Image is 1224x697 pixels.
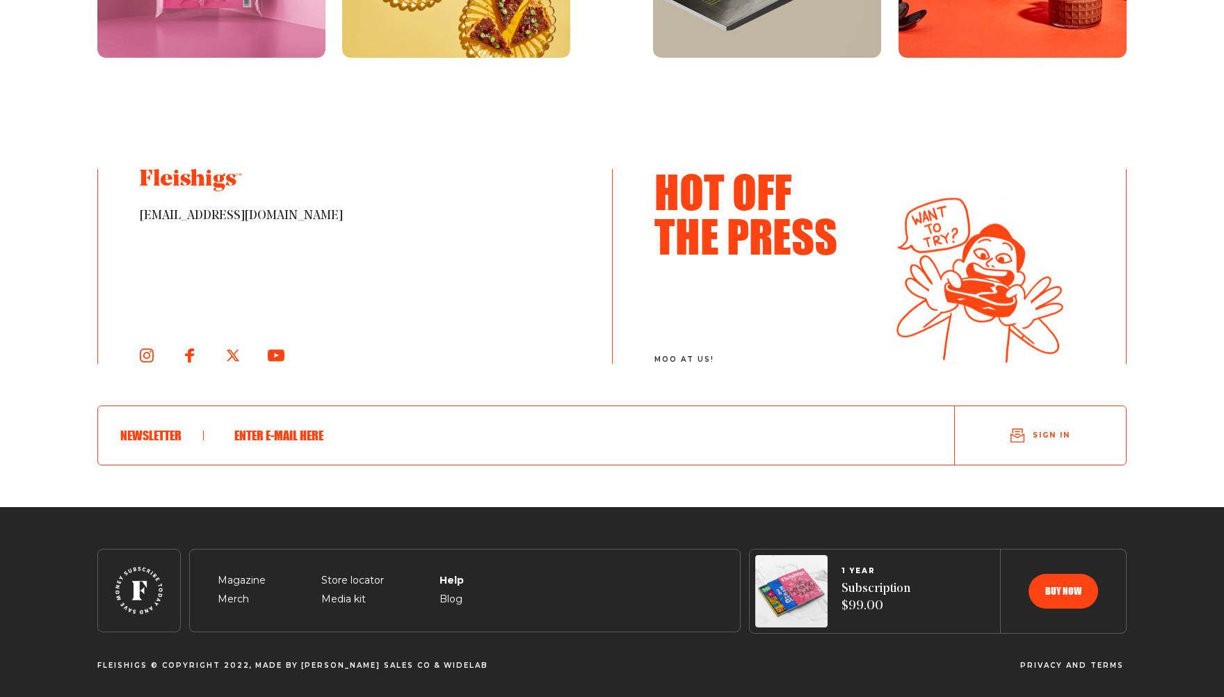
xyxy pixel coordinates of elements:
[1020,662,1124,670] span: Privacy and terms
[321,593,366,605] a: Media kit
[1033,430,1070,440] span: Sign in
[654,169,856,258] h3: Hot Off The Press
[1029,574,1098,609] button: Buy now
[301,662,431,670] span: [PERSON_NAME] Sales CO
[218,572,266,589] span: Magazine
[841,567,910,575] span: 1 YEAR
[218,593,249,605] a: Merch
[97,662,250,670] span: Fleishigs © Copyright 2022
[301,661,431,670] a: [PERSON_NAME] Sales CO
[226,417,910,454] input: Enter e-mail here
[955,412,1126,459] button: Sign in
[841,581,910,615] span: Subscription $99.00
[218,591,249,608] span: Merch
[434,662,441,670] span: &
[440,591,462,608] span: Blog
[654,355,864,364] span: moo at us!
[1045,586,1081,596] span: Buy now
[444,661,488,670] a: Widelab
[440,593,462,605] a: Blog
[120,428,204,443] h6: Newsletter
[140,208,570,225] span: [EMAIL_ADDRESS][DOMAIN_NAME]
[321,572,384,589] span: Store locator
[218,574,266,586] a: Magazine
[444,662,488,670] span: Widelab
[250,662,252,670] span: ,
[755,555,828,627] img: Magazines image
[255,662,298,670] span: Made By
[321,591,366,608] span: Media kit
[321,574,384,586] a: Store locator
[1020,662,1124,668] a: Privacy and terms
